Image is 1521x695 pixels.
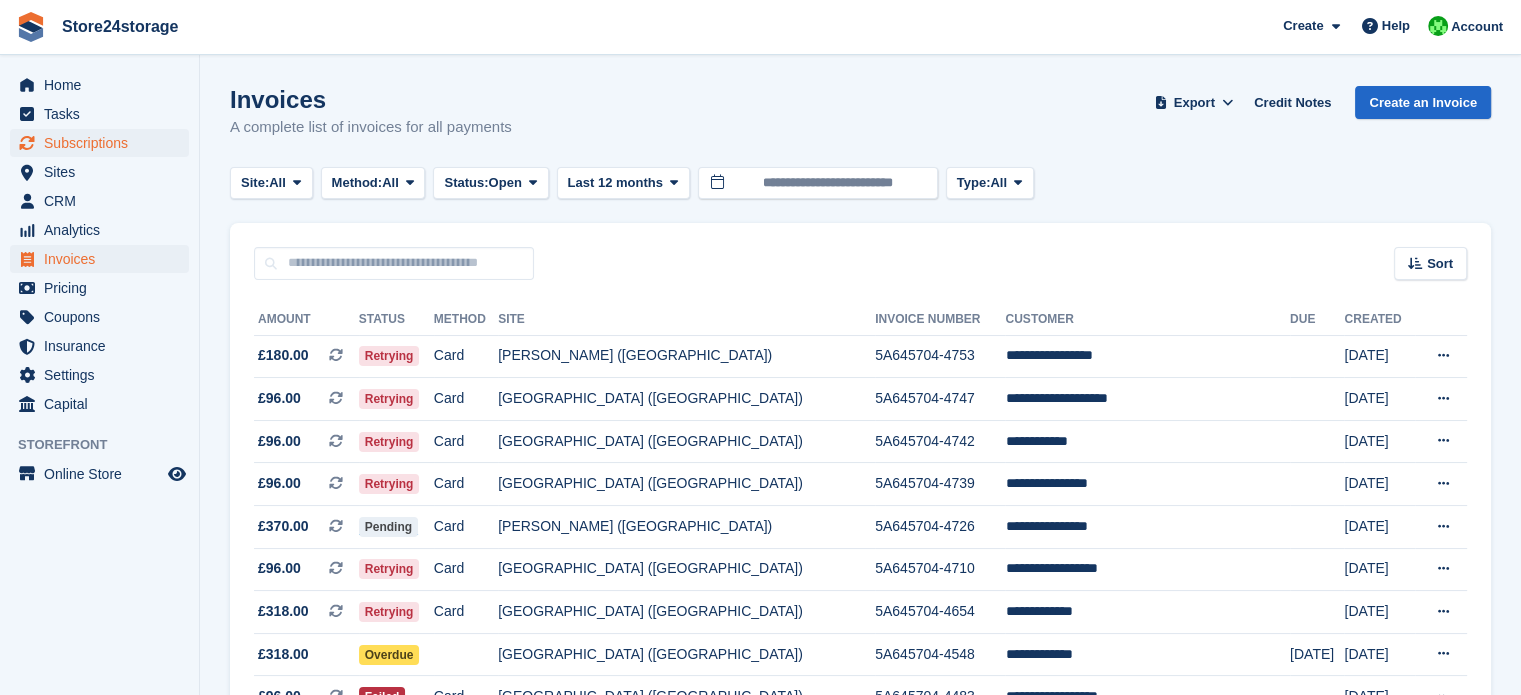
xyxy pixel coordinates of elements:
[44,100,164,128] span: Tasks
[258,516,309,537] span: £370.00
[875,378,1005,421] td: 5A645704-4747
[359,602,420,622] span: Retrying
[10,245,189,273] a: menu
[434,304,498,336] th: Method
[875,304,1005,336] th: Invoice Number
[359,474,420,494] span: Retrying
[498,548,875,591] td: [GEOGRAPHIC_DATA] ([GEOGRAPHIC_DATA])
[10,187,189,215] a: menu
[1344,304,1415,336] th: Created
[1283,16,1323,36] span: Create
[359,559,420,579] span: Retrying
[44,71,164,99] span: Home
[241,173,269,193] span: Site:
[54,10,187,43] a: Store24storage
[359,304,434,336] th: Status
[44,460,164,488] span: Online Store
[44,187,164,215] span: CRM
[433,167,548,200] button: Status: Open
[1290,304,1345,336] th: Due
[321,167,426,200] button: Method: All
[258,601,309,622] span: £318.00
[10,460,189,488] a: menu
[254,304,359,336] th: Amount
[16,12,46,42] img: stora-icon-8386f47178a22dfd0bd8f6a31ec36ba5ce8667c1dd55bd0f319d3a0aa187defe.svg
[44,158,164,186] span: Sites
[382,173,399,193] span: All
[258,345,309,366] span: £180.00
[1382,16,1410,36] span: Help
[1290,633,1345,676] td: [DATE]
[434,591,498,634] td: Card
[1344,335,1415,378] td: [DATE]
[10,158,189,186] a: menu
[875,591,1005,634] td: 5A645704-4654
[1150,86,1238,119] button: Export
[875,463,1005,506] td: 5A645704-4739
[498,304,875,336] th: Site
[269,173,286,193] span: All
[1344,548,1415,591] td: [DATE]
[10,71,189,99] a: menu
[489,173,522,193] span: Open
[498,591,875,634] td: [GEOGRAPHIC_DATA] ([GEOGRAPHIC_DATA])
[359,346,420,366] span: Retrying
[990,173,1007,193] span: All
[557,167,690,200] button: Last 12 months
[957,173,991,193] span: Type:
[434,506,498,549] td: Card
[444,173,488,193] span: Status:
[10,390,189,418] a: menu
[568,173,663,193] span: Last 12 months
[1005,304,1290,336] th: Customer
[1344,463,1415,506] td: [DATE]
[498,420,875,463] td: [GEOGRAPHIC_DATA] ([GEOGRAPHIC_DATA])
[230,116,512,139] p: A complete list of invoices for all payments
[875,420,1005,463] td: 5A645704-4742
[258,558,301,579] span: £96.00
[230,167,313,200] button: Site: All
[332,173,383,193] span: Method:
[10,100,189,128] a: menu
[1355,86,1491,119] a: Create an Invoice
[258,644,309,665] span: £318.00
[258,473,301,494] span: £96.00
[946,167,1034,200] button: Type: All
[498,506,875,549] td: [PERSON_NAME] ([GEOGRAPHIC_DATA])
[44,332,164,360] span: Insurance
[10,332,189,360] a: menu
[434,335,498,378] td: Card
[1246,86,1339,119] a: Credit Notes
[44,129,164,157] span: Subscriptions
[10,361,189,389] a: menu
[434,548,498,591] td: Card
[359,389,420,409] span: Retrying
[1344,591,1415,634] td: [DATE]
[258,431,301,452] span: £96.00
[359,432,420,452] span: Retrying
[44,245,164,273] span: Invoices
[44,216,164,244] span: Analytics
[875,335,1005,378] td: 5A645704-4753
[10,216,189,244] a: menu
[434,420,498,463] td: Card
[44,303,164,331] span: Coupons
[498,633,875,676] td: [GEOGRAPHIC_DATA] ([GEOGRAPHIC_DATA])
[10,129,189,157] a: menu
[875,548,1005,591] td: 5A645704-4710
[10,303,189,331] a: menu
[230,86,512,113] h1: Invoices
[44,361,164,389] span: Settings
[498,335,875,378] td: [PERSON_NAME] ([GEOGRAPHIC_DATA])
[1174,93,1215,113] span: Export
[258,388,301,409] span: £96.00
[44,274,164,302] span: Pricing
[1451,17,1503,37] span: Account
[875,506,1005,549] td: 5A645704-4726
[1428,16,1448,36] img: Tracy Harper
[434,463,498,506] td: Card
[1344,378,1415,421] td: [DATE]
[875,633,1005,676] td: 5A645704-4548
[1344,420,1415,463] td: [DATE]
[18,435,199,455] span: Storefront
